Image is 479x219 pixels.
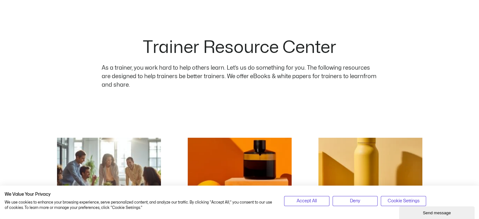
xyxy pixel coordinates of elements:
a: how to build community in the workplace [57,138,161,210]
button: Deny all cookies [333,196,378,206]
span: Deny [350,198,360,205]
button: Accept all cookies [284,196,329,206]
button: Adjust cookie preferences [381,196,426,206]
h2: We Value Your Privacy [5,192,275,197]
iframe: chat widget [399,205,476,219]
p: As a trainer, you work hard to help others learn. Let’s us do something for you. The following re... [102,64,377,89]
h2: Trainer Resource Center [143,39,336,56]
p: We use cookies to enhance your browsing experience, serve personalized content, and analyze our t... [5,200,275,210]
span: Accept All [297,198,317,205]
span: Cookie Settings [387,198,419,205]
